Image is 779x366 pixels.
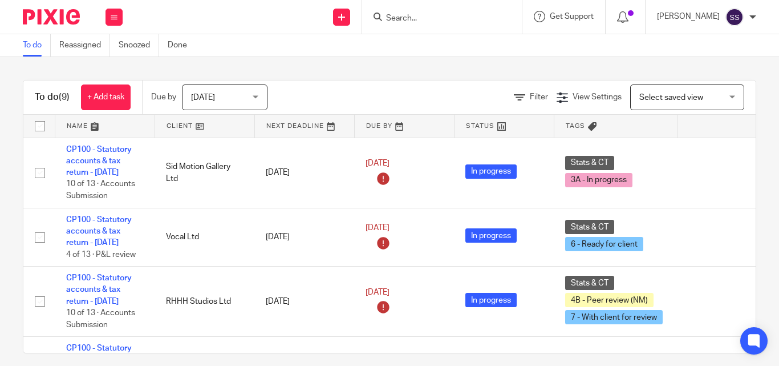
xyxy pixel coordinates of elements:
span: [DATE] [366,159,389,167]
p: Due by [151,91,176,103]
span: View Settings [573,93,622,101]
span: [DATE] [366,224,389,232]
span: Stats & CT [565,156,614,170]
a: To do [23,34,51,57]
a: Reassigned [59,34,110,57]
span: 7 - With client for review [565,310,663,324]
img: Pixie [23,9,80,25]
span: 10 of 13 · Accounts Submission [66,309,135,329]
span: 4B - Peer review (NM) [565,293,654,307]
span: Get Support [550,13,594,21]
span: 10 of 13 · Accounts Submission [66,180,135,200]
td: [DATE] [254,138,354,208]
span: In progress [465,228,517,243]
span: Tags [566,123,585,129]
span: Stats & CT [565,276,614,290]
a: Snoozed [119,34,159,57]
span: 4 of 13 · P&L review [66,251,136,259]
span: (9) [59,92,70,102]
td: Sid Motion Gallery Ltd [155,138,254,208]
p: [PERSON_NAME] [657,11,720,22]
span: In progress [465,164,517,179]
span: Stats & CT [565,220,614,234]
h1: To do [35,91,70,103]
a: Done [168,34,196,57]
span: Select saved view [639,94,703,102]
td: Vocal Ltd [155,208,254,267]
span: Filter [530,93,548,101]
a: + Add task [81,85,131,110]
a: CP100 - Statutory accounts & tax return - [DATE] [66,146,132,177]
a: CP100 - Statutory accounts & tax return - [DATE] [66,274,132,305]
span: 3A - In progress [565,173,632,187]
td: [DATE] [254,208,354,267]
span: In progress [465,293,517,307]
img: svg%3E [725,8,744,26]
td: RHHH Studios Ltd [155,267,254,337]
a: CP100 - Statutory accounts & tax return - [DATE] [66,216,132,247]
input: Search [385,14,488,24]
span: 6 - Ready for client [565,237,643,251]
span: [DATE] [191,94,215,102]
td: [DATE] [254,267,354,337]
span: [DATE] [366,288,389,296]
